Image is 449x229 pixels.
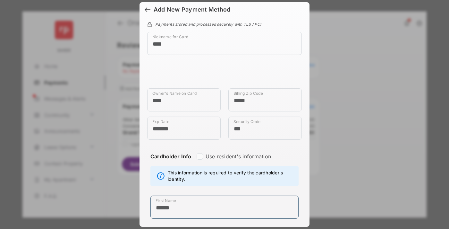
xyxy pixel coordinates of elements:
label: Use resident's information [206,153,271,160]
strong: Cardholder Info [150,153,191,171]
div: Add New Payment Method [154,6,230,13]
iframe: Credit card field [147,60,302,88]
div: Payments stored and processed securely with TLS / PCI [147,21,302,27]
span: This information is required to verify the cardholder's identity. [168,170,295,182]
